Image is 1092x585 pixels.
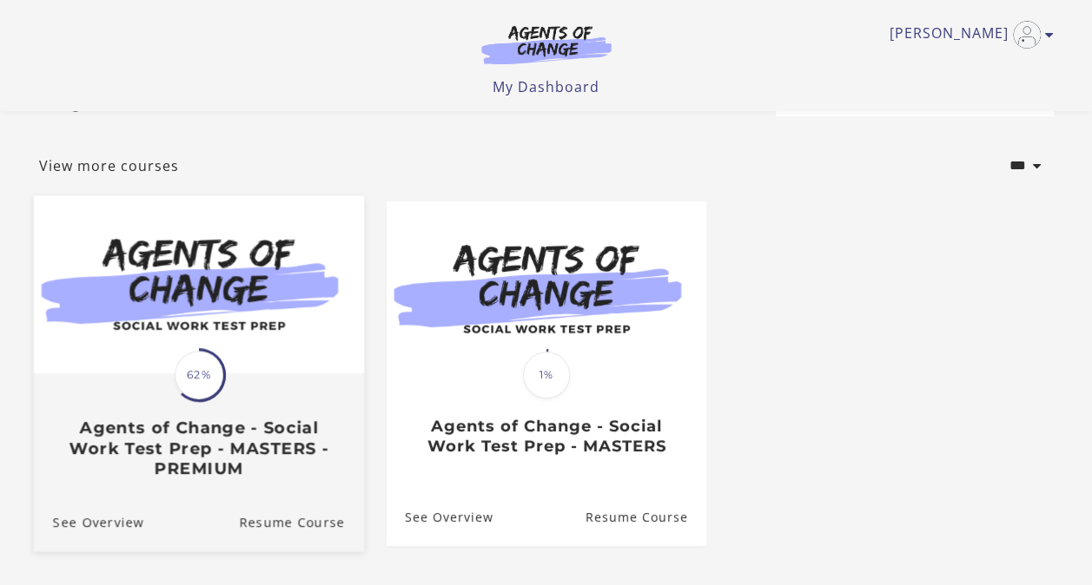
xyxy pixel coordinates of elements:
[890,21,1045,49] a: Toggle menu
[585,489,705,545] a: Agents of Change - Social Work Test Prep - MASTERS: Resume Course
[52,417,344,478] h3: Agents of Change - Social Work Test Prep - MASTERS - PREMIUM
[39,73,237,114] h2: My courses
[523,352,570,398] span: 1%
[39,155,179,176] a: View more courses
[175,351,223,399] span: 62%
[405,417,687,456] h3: Agents of Change - Social Work Test Prep - MASTERS
[463,24,630,64] img: Agents of Change Logo
[33,492,143,550] a: Agents of Change - Social Work Test Prep - MASTERS - PREMIUM: See Overview
[239,492,364,550] a: Agents of Change - Social Work Test Prep - MASTERS - PREMIUM: Resume Course
[493,77,599,96] a: My Dashboard
[387,489,493,545] a: Agents of Change - Social Work Test Prep - MASTERS: See Overview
